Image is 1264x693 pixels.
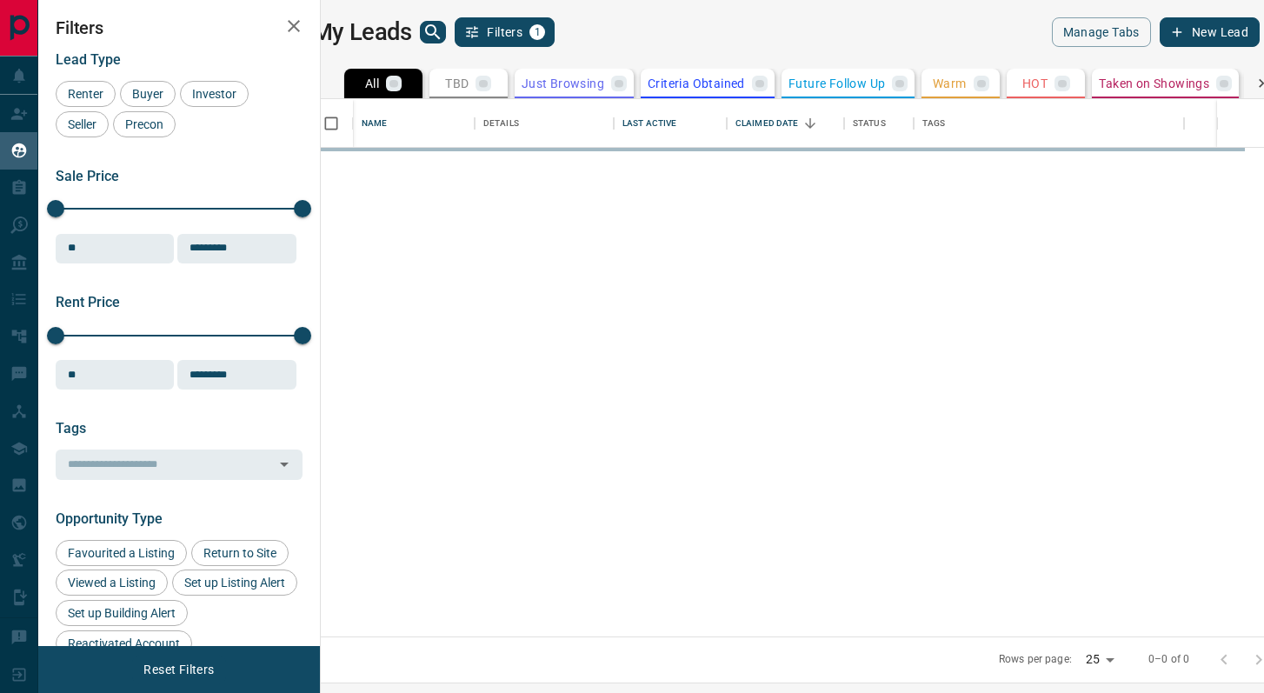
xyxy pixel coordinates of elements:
span: Reactivated Account [62,636,186,650]
span: Buyer [126,87,170,101]
button: Filters1 [455,17,555,47]
div: Favourited a Listing [56,540,187,566]
span: Sale Price [56,168,119,184]
span: Set up Building Alert [62,606,182,620]
p: HOT [1022,77,1048,90]
div: Precon [113,111,176,137]
p: TBD [445,77,469,90]
p: Just Browsing [522,77,604,90]
div: Viewed a Listing [56,570,168,596]
div: Claimed Date [727,99,844,148]
button: Manage Tabs [1052,17,1151,47]
span: Investor [186,87,243,101]
p: 0–0 of 0 [1148,652,1189,667]
p: Rows per page: [999,652,1072,667]
div: Renter [56,81,116,107]
span: Lead Type [56,51,121,68]
div: Last Active [614,99,727,148]
span: Renter [62,87,110,101]
h2: Filters [56,17,303,38]
div: Claimed Date [735,99,799,148]
div: Buyer [120,81,176,107]
div: Details [483,99,519,148]
div: Status [844,99,914,148]
span: Tags [56,420,86,436]
div: Set up Building Alert [56,600,188,626]
div: Name [362,99,388,148]
span: Favourited a Listing [62,546,181,560]
div: Tags [914,99,1184,148]
span: Set up Listing Alert [178,576,291,590]
div: Details [475,99,614,148]
span: Return to Site [197,546,283,560]
div: 25 [1079,647,1121,672]
div: Name [353,99,475,148]
p: Taken on Showings [1099,77,1209,90]
button: Open [272,452,296,476]
span: Precon [119,117,170,131]
div: Set up Listing Alert [172,570,297,596]
button: Sort [798,111,822,136]
button: Reset Filters [132,655,225,684]
div: Status [853,99,886,148]
h1: My Leads [312,18,412,46]
div: Return to Site [191,540,289,566]
p: All [365,77,379,90]
button: New Lead [1160,17,1260,47]
span: 1 [531,26,543,38]
div: Investor [180,81,249,107]
p: Future Follow Up [788,77,885,90]
div: Tags [922,99,946,148]
span: Opportunity Type [56,510,163,527]
span: Seller [62,117,103,131]
p: Warm [933,77,967,90]
p: Criteria Obtained [648,77,745,90]
span: Rent Price [56,294,120,310]
div: Reactivated Account [56,630,192,656]
button: search button [420,21,446,43]
div: Seller [56,111,109,137]
span: Viewed a Listing [62,576,162,590]
div: Last Active [622,99,676,148]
